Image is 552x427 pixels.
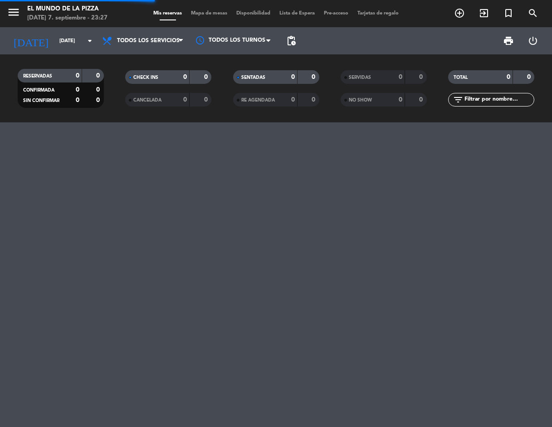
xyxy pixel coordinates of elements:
span: Pre-acceso [319,11,353,16]
i: power_settings_new [528,35,538,46]
strong: 0 [507,74,510,80]
span: CHECK INS [133,75,158,80]
strong: 0 [204,74,210,80]
span: pending_actions [286,35,297,46]
span: Disponibilidad [232,11,275,16]
span: TOTAL [454,75,468,80]
span: SENTADAS [241,75,265,80]
strong: 0 [419,74,425,80]
strong: 0 [399,74,402,80]
i: [DATE] [7,31,55,51]
strong: 0 [96,87,102,93]
strong: 0 [183,74,187,80]
span: print [503,35,514,46]
span: CONFIRMADA [23,88,54,92]
strong: 0 [204,97,210,103]
i: turned_in_not [503,8,514,19]
div: El Mundo de la Pizza [27,5,107,14]
strong: 0 [183,97,187,103]
span: CANCELADA [133,98,161,102]
input: Filtrar por nombre... [464,95,534,105]
i: exit_to_app [479,8,489,19]
i: search [528,8,538,19]
span: NO SHOW [349,98,372,102]
strong: 0 [419,97,425,103]
span: Lista de Espera [275,11,319,16]
span: Todos los servicios [117,38,180,44]
strong: 0 [312,74,317,80]
i: add_circle_outline [454,8,465,19]
i: menu [7,5,20,19]
strong: 0 [76,73,79,79]
strong: 0 [291,97,295,103]
i: arrow_drop_down [84,35,95,46]
div: [DATE] 7. septiembre - 23:27 [27,14,107,23]
span: Tarjetas de regalo [353,11,403,16]
strong: 0 [527,74,532,80]
strong: 0 [96,73,102,79]
button: menu [7,5,20,22]
strong: 0 [399,97,402,103]
span: Mis reservas [149,11,186,16]
i: filter_list [453,94,464,105]
strong: 0 [76,97,79,103]
strong: 0 [312,97,317,103]
strong: 0 [96,97,102,103]
span: SERVIDAS [349,75,371,80]
span: Mapa de mesas [186,11,232,16]
span: RESERVADAS [23,74,52,78]
strong: 0 [291,74,295,80]
strong: 0 [76,87,79,93]
span: RE AGENDADA [241,98,275,102]
span: SIN CONFIRMAR [23,98,59,103]
div: LOG OUT [521,27,545,54]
